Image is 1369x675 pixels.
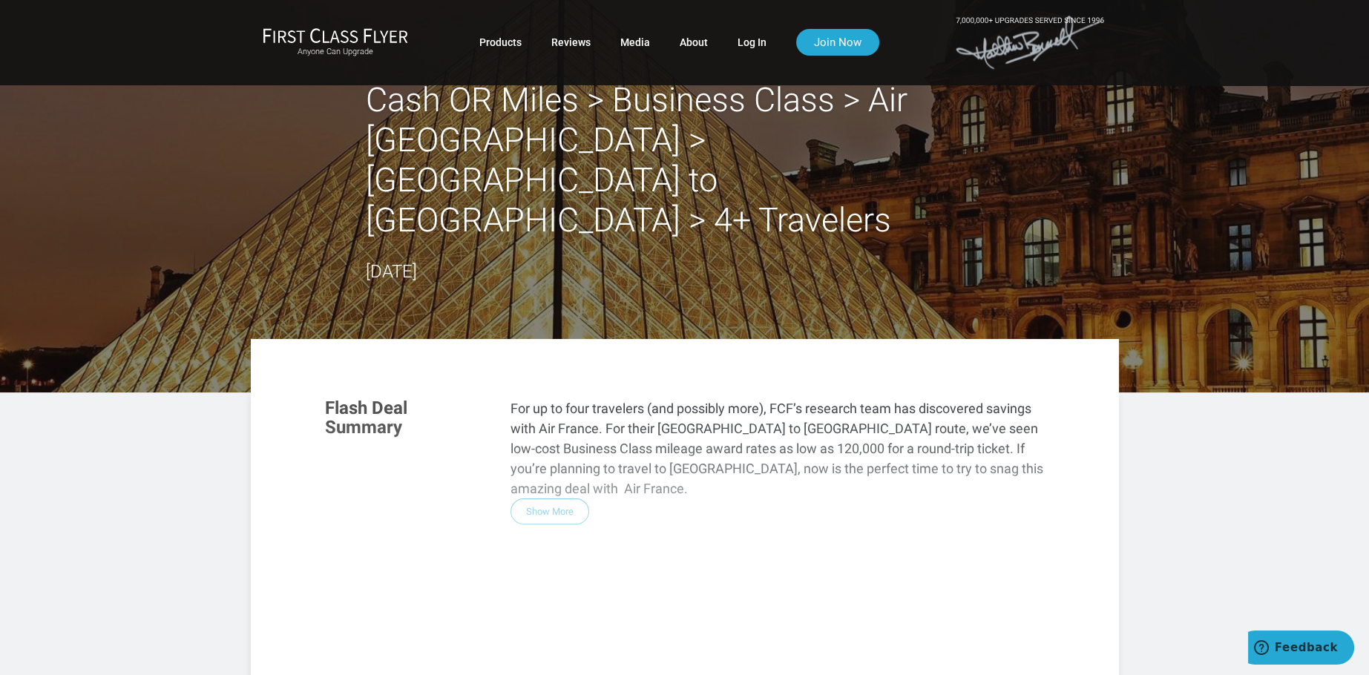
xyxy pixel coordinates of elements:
[738,29,766,56] a: Log In
[325,398,488,438] h3: Flash Deal Summary
[551,29,591,56] a: Reviews
[263,27,408,57] a: First Class FlyerAnyone Can Upgrade
[510,398,1045,498] p: For up to four travelers (and possibly more), FCF’s research team has discovered savings with Air...
[680,29,708,56] a: About
[366,80,1004,240] h2: Cash OR Miles > Business Class > Air [GEOGRAPHIC_DATA] > [GEOGRAPHIC_DATA] to [GEOGRAPHIC_DATA] >...
[263,27,408,43] img: First Class Flyer
[796,29,879,56] a: Join Now
[366,261,417,282] time: [DATE]
[479,29,522,56] a: Products
[620,29,650,56] a: Media
[1248,630,1354,668] iframe: Opens a widget where you can find more information
[263,47,408,57] small: Anyone Can Upgrade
